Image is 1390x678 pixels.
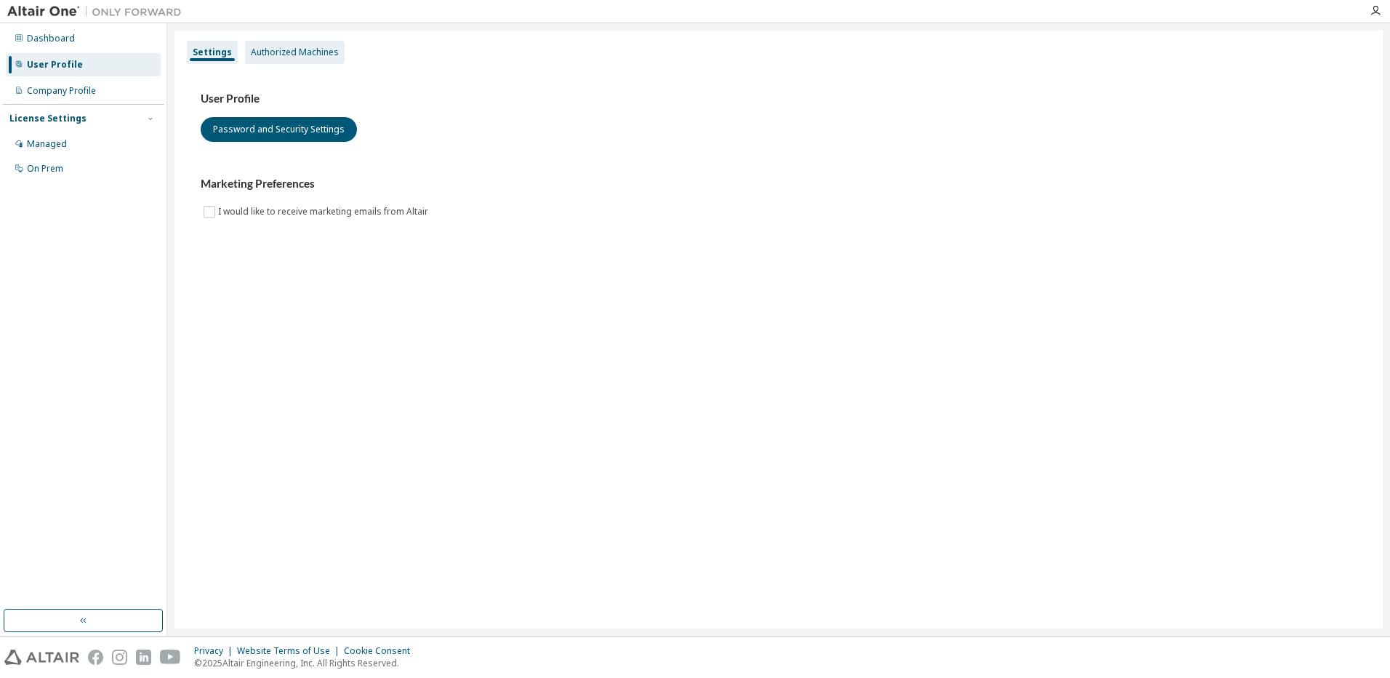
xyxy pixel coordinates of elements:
div: Dashboard [27,33,75,44]
img: facebook.svg [88,650,103,665]
div: On Prem [27,163,63,175]
img: youtube.svg [160,650,181,665]
button: Password and Security Settings [201,117,357,142]
img: linkedin.svg [136,650,151,665]
div: Privacy [194,645,237,657]
img: Altair One [7,4,189,19]
img: instagram.svg [112,650,127,665]
p: © 2025 Altair Engineering, Inc. All Rights Reserved. [194,657,419,669]
img: altair_logo.svg [4,650,79,665]
div: License Settings [9,113,87,124]
div: Cookie Consent [344,645,419,657]
div: User Profile [27,59,83,71]
label: I would like to receive marketing emails from Altair [218,203,431,220]
div: Managed [27,138,67,150]
h3: Marketing Preferences [201,177,1357,191]
div: Website Terms of Use [237,645,344,657]
h3: User Profile [201,92,1357,106]
div: Company Profile [27,85,96,97]
div: Settings [193,47,232,58]
div: Authorized Machines [251,47,339,58]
